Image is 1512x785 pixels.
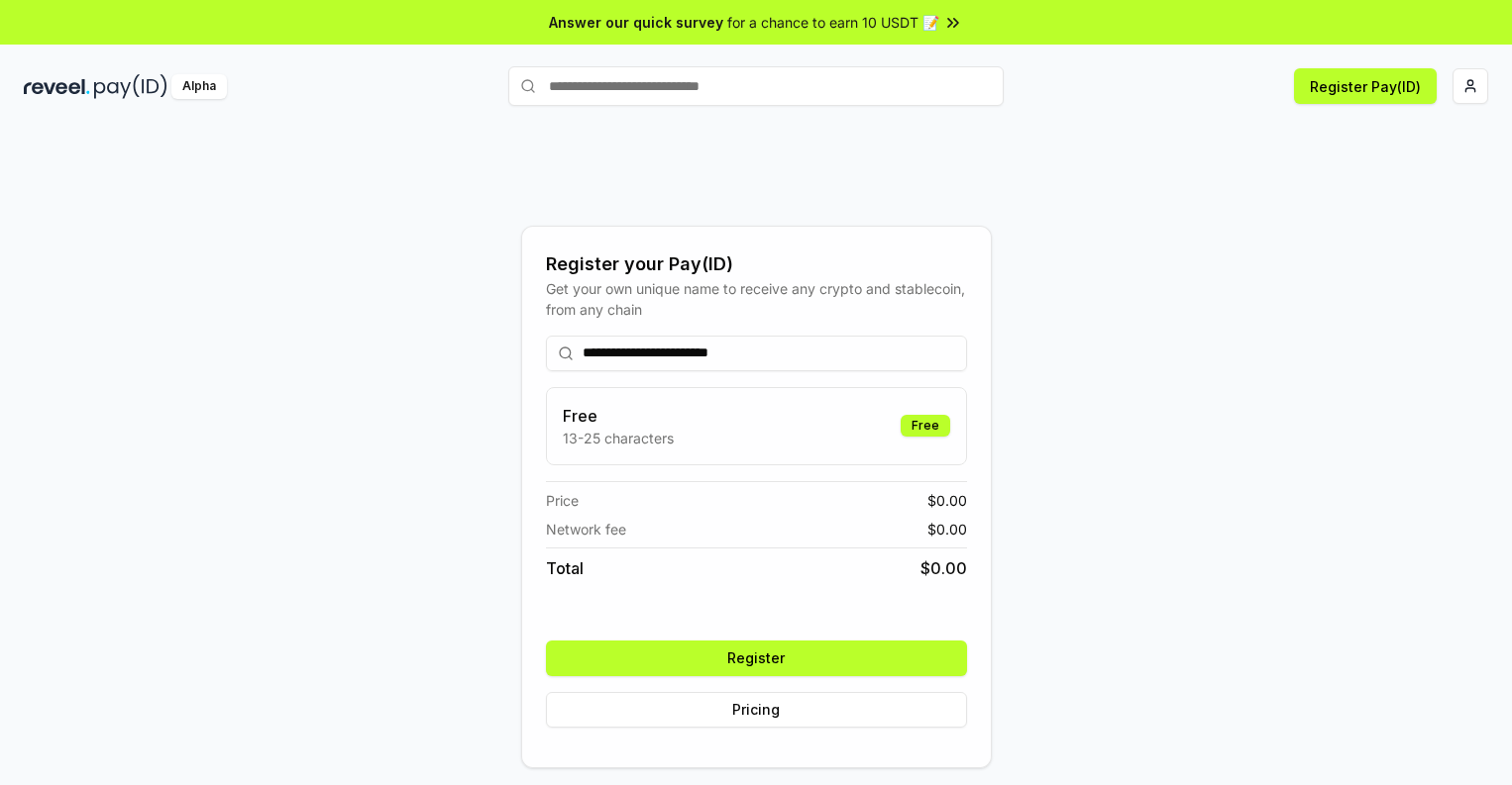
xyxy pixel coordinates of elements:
[927,519,967,540] span: $ 0.00
[546,278,967,320] div: Get your own unique name to receive any crypto and stablecoin, from any chain
[546,692,967,728] button: Pricing
[927,490,967,511] span: $ 0.00
[901,415,950,437] div: Free
[546,519,626,540] span: Network fee
[94,74,167,99] img: pay_id
[549,12,723,33] span: Answer our quick survey
[24,74,90,99] img: reveel_dark
[546,250,967,278] div: Register your Pay(ID)
[920,556,967,580] span: $ 0.00
[563,428,674,448] p: 13-25 characters
[546,490,579,511] span: Price
[546,640,967,676] button: Register
[171,74,227,99] div: Alpha
[1294,68,1437,104] button: Register Pay(ID)
[546,556,584,580] span: Total
[563,404,674,428] h3: Free
[727,12,939,33] span: for a chance to earn 10 USDT 📝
